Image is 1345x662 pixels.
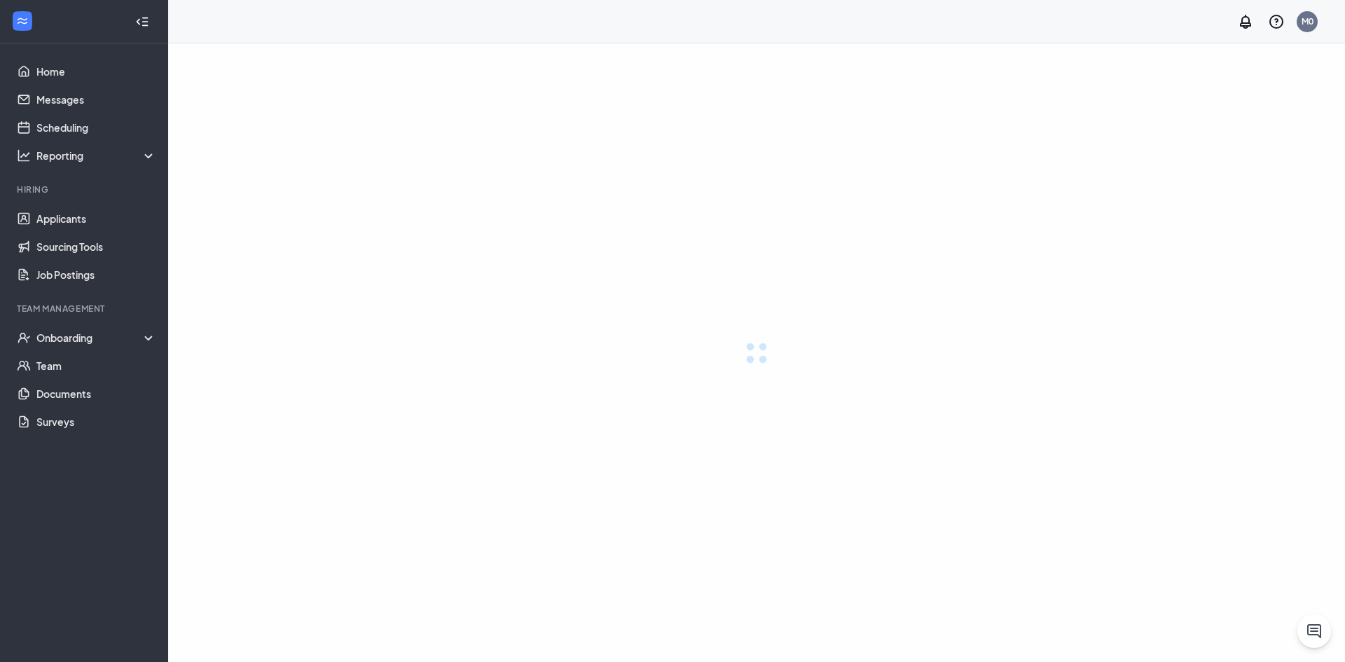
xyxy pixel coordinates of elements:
[1268,13,1285,30] svg: QuestionInfo
[1306,623,1323,640] svg: ChatActive
[36,408,156,436] a: Surveys
[1302,15,1313,27] div: M0
[17,303,153,315] div: Team Management
[36,149,157,163] div: Reporting
[1297,614,1331,648] button: ChatActive
[36,233,156,261] a: Sourcing Tools
[1237,13,1254,30] svg: Notifications
[36,85,156,113] a: Messages
[36,331,157,345] div: Onboarding
[17,149,31,163] svg: Analysis
[36,113,156,142] a: Scheduling
[135,15,149,29] svg: Collapse
[36,380,156,408] a: Documents
[36,57,156,85] a: Home
[36,352,156,380] a: Team
[15,14,29,28] svg: WorkstreamLogo
[17,184,153,195] div: Hiring
[36,261,156,289] a: Job Postings
[17,331,31,345] svg: UserCheck
[36,205,156,233] a: Applicants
